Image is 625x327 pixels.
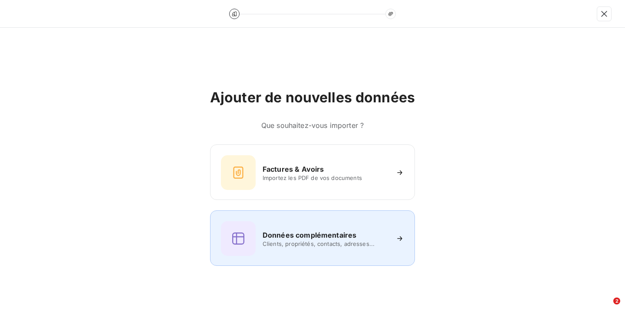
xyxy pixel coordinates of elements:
[263,240,388,247] span: Clients, propriétés, contacts, adresses...
[263,174,388,181] span: Importez les PDF de vos documents
[613,298,620,304] span: 2
[263,164,324,174] h6: Factures & Avoirs
[595,298,616,318] iframe: Intercom live chat
[263,230,356,240] h6: Données complémentaires
[210,120,415,131] h6: Que souhaitez-vous importer ?
[210,89,415,106] h2: Ajouter de nouvelles données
